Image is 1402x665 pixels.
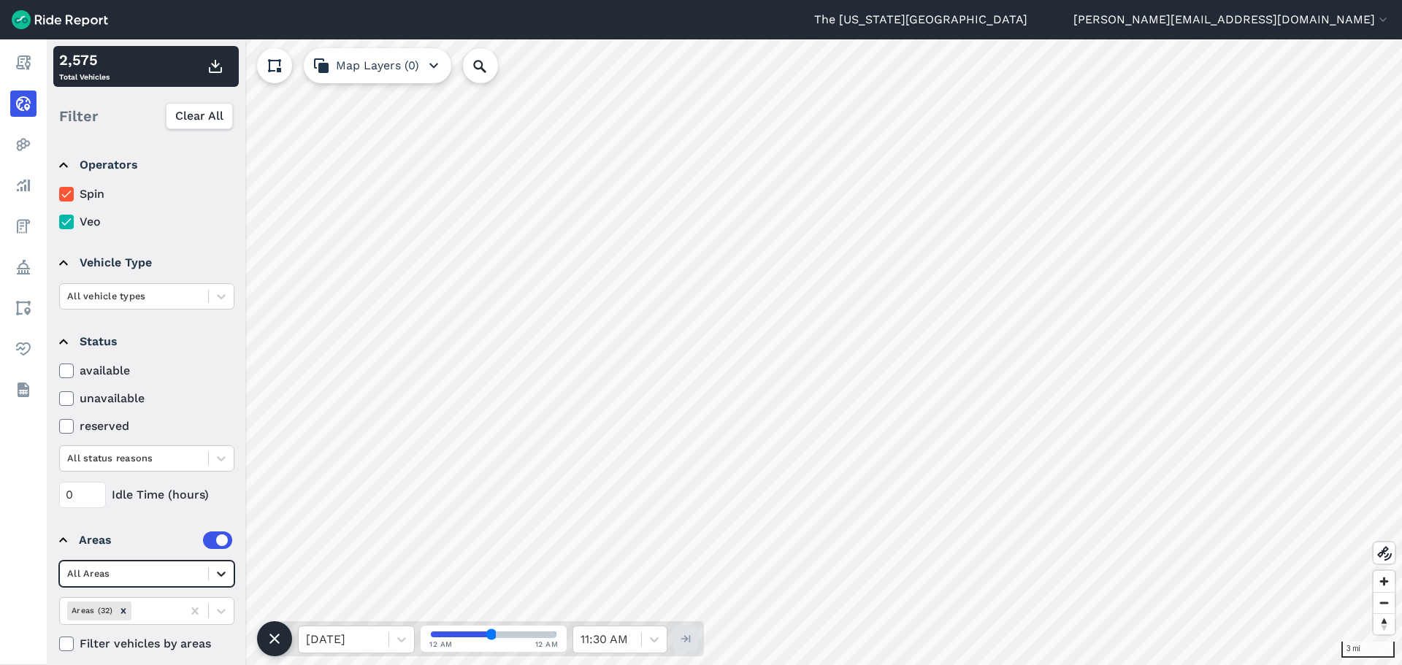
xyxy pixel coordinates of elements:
[59,242,232,283] summary: Vehicle Type
[115,601,131,620] div: Remove Areas (32)
[463,48,521,83] input: Search Location or Vehicles
[10,50,37,76] a: Report
[59,185,234,203] label: Spin
[59,418,234,435] label: reserved
[59,213,234,231] label: Veo
[59,145,232,185] summary: Operators
[59,49,110,71] div: 2,575
[175,107,223,125] span: Clear All
[304,48,451,83] button: Map Layers (0)
[535,639,559,650] span: 12 AM
[10,172,37,199] a: Analyze
[47,39,1402,665] canvas: Map
[10,254,37,280] a: Policy
[79,531,232,549] div: Areas
[1341,642,1395,658] div: 3 mi
[10,377,37,403] a: Datasets
[166,103,233,129] button: Clear All
[59,321,232,362] summary: Status
[429,639,453,650] span: 12 AM
[59,49,110,84] div: Total Vehicles
[59,390,234,407] label: unavailable
[59,635,234,653] label: Filter vehicles by areas
[12,10,108,29] img: Ride Report
[10,213,37,239] a: Fees
[10,91,37,117] a: Realtime
[1374,613,1395,634] button: Reset bearing to north
[59,362,234,380] label: available
[1374,571,1395,592] button: Zoom in
[53,93,239,139] div: Filter
[67,601,115,620] div: Areas (32)
[814,11,1027,28] a: The [US_STATE][GEOGRAPHIC_DATA]
[10,295,37,321] a: Areas
[1073,11,1390,28] button: [PERSON_NAME][EMAIL_ADDRESS][DOMAIN_NAME]
[1374,592,1395,613] button: Zoom out
[59,482,234,508] div: Idle Time (hours)
[59,520,232,561] summary: Areas
[10,131,37,158] a: Heatmaps
[10,336,37,362] a: Health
